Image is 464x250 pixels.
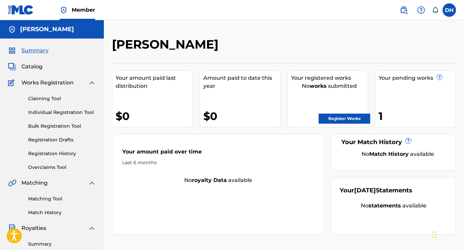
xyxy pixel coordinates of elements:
[88,79,96,87] img: expand
[430,218,464,250] iframe: Chat Widget
[291,82,368,90] div: No submitted
[340,186,412,195] div: Your Statements
[28,136,96,143] a: Registration Drafts
[122,159,314,166] div: Last 6 months
[340,202,447,210] div: No available
[8,47,49,55] a: SummarySummary
[116,74,193,90] div: Your amount paid last distribution
[20,25,74,33] h5: Daniel Hindman
[28,109,96,116] a: Individual Registration Tool
[8,47,16,55] img: Summary
[414,3,428,17] div: Help
[21,47,49,55] span: Summary
[28,164,96,171] a: Overclaims Tool
[369,202,401,209] strong: statements
[8,63,43,71] a: CatalogCatalog
[28,150,96,157] a: Registration History
[21,63,43,71] span: Catalog
[397,3,410,17] a: Public Search
[28,241,96,248] a: Summary
[28,123,96,130] a: Bulk Registration Tool
[88,179,96,187] img: expand
[72,6,95,14] span: Member
[310,83,327,89] strong: works
[417,6,425,14] img: help
[354,187,376,194] span: [DATE]
[28,209,96,216] a: Match History
[379,74,456,82] div: Your pending works
[443,3,456,17] div: User Menu
[369,151,409,157] strong: Match History
[445,157,464,210] iframe: Resource Center
[21,224,46,232] span: Royalties
[433,225,437,245] div: Drag
[8,179,16,187] img: Matching
[406,138,411,143] span: ?
[88,224,96,232] img: expand
[8,25,16,34] img: Accounts
[122,148,314,159] div: Your amount paid over time
[8,79,17,87] img: Works Registration
[8,224,16,232] img: Royalties
[28,95,96,102] a: Claiming Tool
[400,6,408,14] img: search
[60,6,68,14] img: Top Rightsholder
[291,74,368,82] div: Your registered works
[437,74,442,80] span: ?
[112,37,222,52] h2: [PERSON_NAME]
[8,5,34,15] img: MLC Logo
[21,79,74,87] span: Works Registration
[203,74,280,90] div: Amount paid to date this year
[432,7,439,13] div: Notifications
[192,177,227,183] strong: royalty data
[28,195,96,202] a: Matching Tool
[348,150,447,158] div: No available
[379,109,456,124] div: 1
[203,109,280,124] div: $0
[319,114,370,124] a: Register Works
[112,176,324,184] div: No available
[8,63,16,71] img: Catalog
[340,138,447,147] div: Your Match History
[21,179,48,187] span: Matching
[116,109,193,124] div: $0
